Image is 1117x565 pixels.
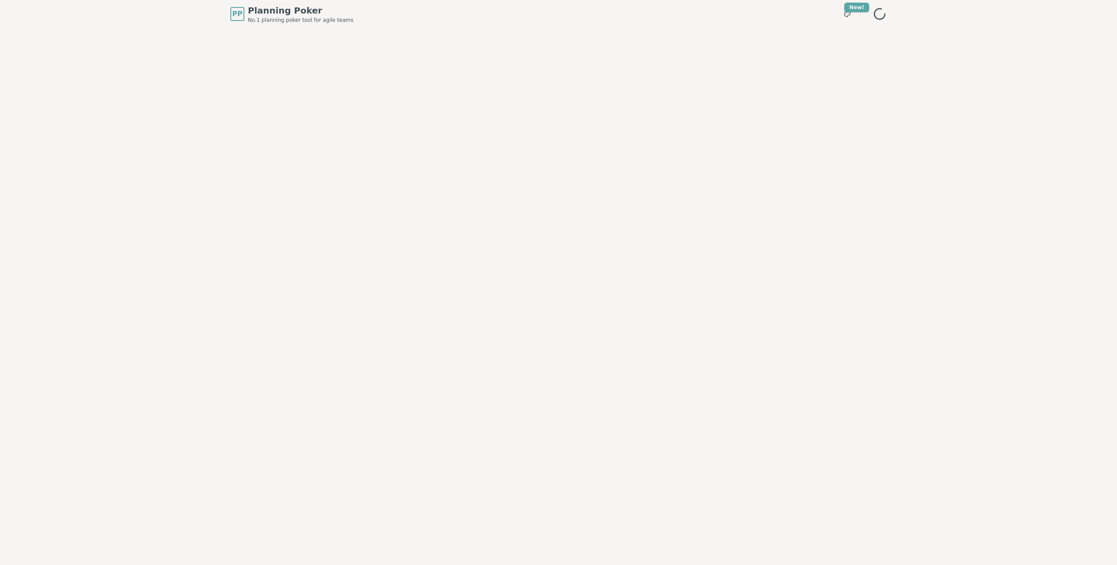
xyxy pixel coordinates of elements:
a: PPPlanning PokerNo.1 planning poker tool for agile teams [230,4,353,24]
span: PP [232,9,242,19]
div: New! [844,3,869,12]
button: New! [839,6,855,22]
span: No.1 planning poker tool for agile teams [248,17,353,24]
span: Planning Poker [248,4,353,17]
